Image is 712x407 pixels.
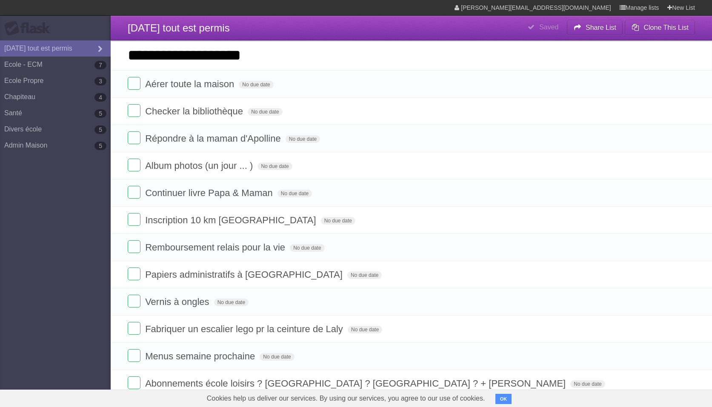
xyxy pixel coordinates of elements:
span: Remboursement relais pour la vie [145,242,287,253]
b: Clone This List [643,24,689,31]
span: Menus semaine prochaine [145,351,257,361]
span: No due date [260,353,294,361]
label: Done [128,376,140,389]
label: Done [128,322,140,335]
b: 5 [94,109,106,118]
span: Vernis à ongles [145,296,211,307]
b: 7 [94,61,106,69]
span: Répondre à la maman d'Apolline [145,133,283,144]
b: 5 [94,142,106,150]
b: Share List [586,24,616,31]
label: Done [128,295,140,307]
label: Done [128,268,140,280]
span: No due date [321,217,355,225]
label: Done [128,349,140,362]
label: Done [128,104,140,117]
span: Fabriquer un escalier lego pr la ceinture de Laly [145,324,345,334]
span: Abonnements école loisirs ? [GEOGRAPHIC_DATA] ? [GEOGRAPHIC_DATA] ? + [PERSON_NAME] [145,378,568,389]
span: Aérer toute la maison [145,79,236,89]
label: Done [128,186,140,199]
span: No due date [290,244,324,252]
b: Saved [539,23,558,31]
span: [DATE] tout est permis [128,22,230,34]
span: No due date [239,81,273,88]
span: No due date [347,271,382,279]
span: Album photos (un jour ... ) [145,160,255,171]
span: Continuer livre Papa & Maman [145,188,275,198]
b: 3 [94,77,106,85]
span: No due date [214,299,249,306]
button: Share List [567,20,623,35]
label: Done [128,159,140,171]
span: No due date [248,108,282,116]
div: Flask [4,21,55,36]
span: Papiers administratifs à [GEOGRAPHIC_DATA] [145,269,345,280]
label: Done [128,77,140,90]
span: No due date [570,380,605,388]
label: Done [128,213,140,226]
button: OK [495,394,512,404]
label: Done [128,240,140,253]
b: 5 [94,125,106,134]
span: No due date [286,135,320,143]
span: Checker la bibliothèque [145,106,245,117]
span: Cookies help us deliver our services. By using our services, you agree to our use of cookies. [198,390,494,407]
span: No due date [277,190,312,197]
span: No due date [348,326,382,333]
span: Inscription 10 km [GEOGRAPHIC_DATA] [145,215,318,225]
span: No due date [257,162,292,170]
label: Done [128,131,140,144]
button: Clone This List [625,20,695,35]
b: 4 [94,93,106,102]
